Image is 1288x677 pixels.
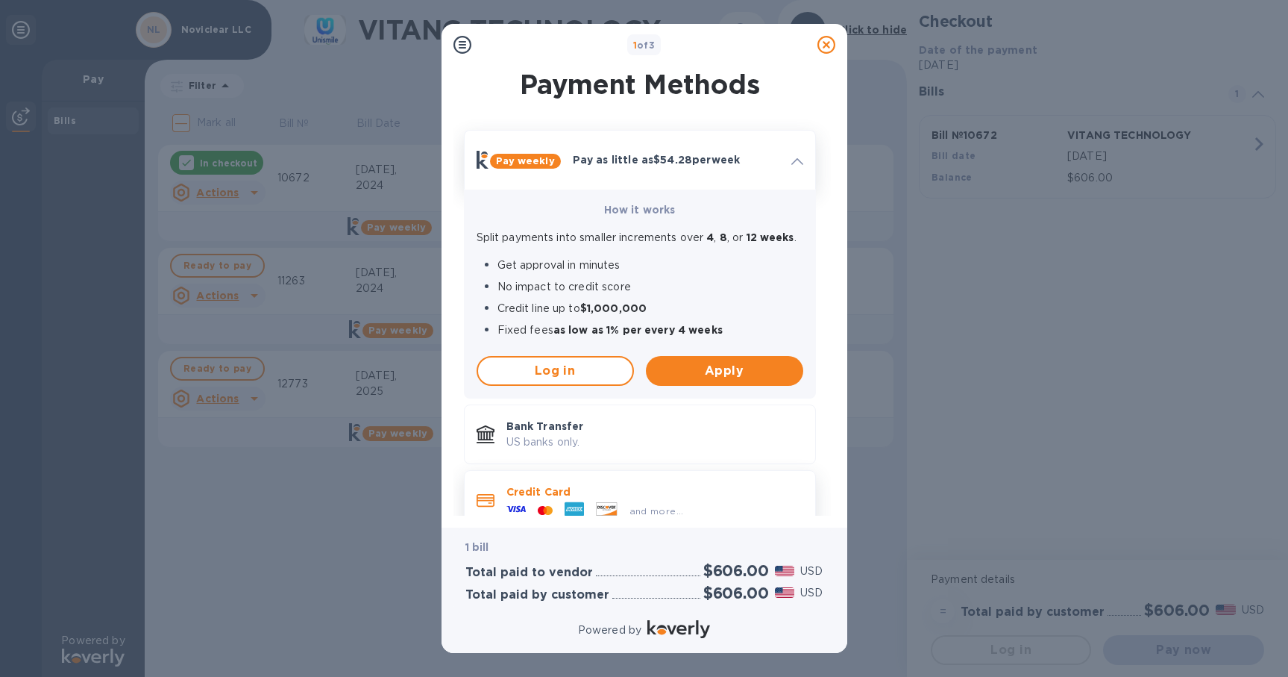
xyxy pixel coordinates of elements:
[465,566,593,580] h3: Total paid to vendor
[465,588,609,602] h3: Total paid by customer
[497,279,803,295] p: No impact to credit score
[497,301,803,316] p: Credit line up to
[506,484,803,499] p: Credit Card
[775,587,795,598] img: USD
[703,561,769,580] h2: $606.00
[747,231,794,243] b: 12 weeks
[717,231,727,243] b: 8
[477,230,803,246] p: Split payments into smaller increments over , , or .
[573,152,779,167] p: Pay as little as $54.28 per week
[633,40,637,51] span: 1
[497,322,803,338] p: Fixed fees
[647,620,710,638] img: Logo
[580,302,647,314] b: $1,000,000
[800,585,823,601] p: USD
[633,40,656,51] b: of 3
[553,324,723,336] b: as low as 1% per every 4 weeks
[646,356,803,386] button: Apply
[496,155,555,166] b: Pay weekly
[658,362,791,380] span: Apply
[604,204,676,216] b: How it works
[775,566,795,576] img: USD
[461,69,819,100] h1: Payment Methods
[465,541,489,553] b: 1 bill
[477,356,634,386] button: Log in
[703,231,714,243] b: 4
[497,258,803,273] p: Get approval in minutes
[703,584,769,602] h2: $606.00
[490,362,621,380] span: Log in
[629,505,684,517] span: and more...
[578,623,641,638] p: Powered by
[506,434,803,450] p: US banks only.
[800,564,823,579] p: USD
[506,419,803,434] p: Bank Transfer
